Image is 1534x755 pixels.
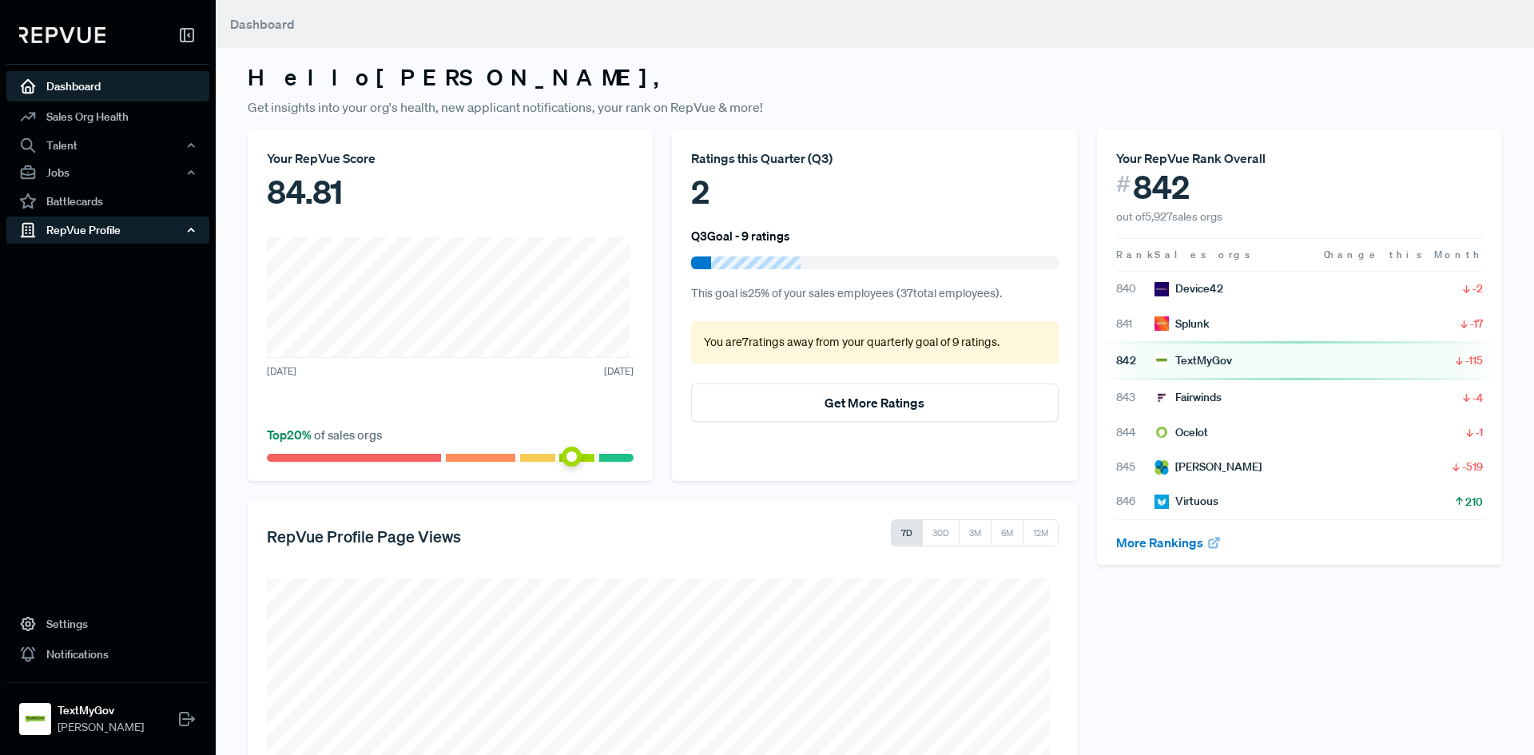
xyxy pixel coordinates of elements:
[1116,168,1131,201] span: #
[1154,424,1208,441] div: Ocelot
[1472,390,1483,406] span: -4
[1116,280,1154,297] span: 840
[1116,150,1266,166] span: Your RepVue Rank Overall
[248,64,1502,91] h3: Hello [PERSON_NAME] ,
[22,706,48,732] img: TextMyGov
[1116,248,1154,262] span: Rank
[1154,459,1262,475] div: [PERSON_NAME]
[691,228,790,243] h6: Q3 Goal - 9 ratings
[1324,248,1483,261] span: Change this Month
[1154,280,1223,297] div: Device42
[6,132,209,159] button: Talent
[267,527,461,546] h5: RepVue Profile Page Views
[1116,209,1222,224] span: out of 5,927 sales orgs
[891,519,923,546] button: 7D
[1154,495,1169,509] img: Virtuous
[58,719,144,736] span: [PERSON_NAME]
[1116,316,1154,332] span: 841
[1116,534,1222,550] a: More Rankings
[1154,353,1169,368] img: TextMyGov
[6,71,209,101] a: Dashboard
[58,702,144,719] strong: TextMyGov
[1154,425,1169,439] img: Ocelot
[1154,248,1253,261] span: Sales orgs
[6,217,209,244] button: RepVue Profile
[1465,494,1483,510] span: 210
[1133,168,1190,206] span: 842
[1154,282,1169,296] img: Device42
[267,427,314,443] span: Top 20 %
[1116,459,1154,475] span: 845
[1154,352,1232,369] div: TextMyGov
[1470,316,1483,332] span: -17
[691,168,1058,216] div: 2
[1116,352,1154,369] span: 842
[991,519,1023,546] button: 6M
[6,159,209,186] button: Jobs
[1462,459,1483,475] span: -519
[1476,424,1483,440] span: -1
[267,364,296,379] span: [DATE]
[1154,460,1169,475] img: Natera
[1116,424,1154,441] span: 844
[230,16,295,32] span: Dashboard
[19,27,105,43] img: RepVue
[1023,519,1059,546] button: 12M
[1465,352,1483,368] span: -115
[6,101,209,132] a: Sales Org Health
[6,639,209,670] a: Notifications
[1154,391,1169,405] img: Fairwinds
[6,609,209,639] a: Settings
[1154,316,1210,332] div: Splunk
[1472,280,1483,296] span: -2
[6,682,209,742] a: TextMyGovTextMyGov[PERSON_NAME]
[604,364,634,379] span: [DATE]
[6,186,209,217] a: Battlecards
[959,519,992,546] button: 3M
[1154,389,1222,406] div: Fairwinds
[267,168,634,216] div: 84.81
[267,149,634,168] div: Your RepVue Score
[1116,493,1154,510] span: 846
[1116,389,1154,406] span: 843
[704,334,1045,352] p: You are 7 ratings away from your quarterly goal of 9 ratings .
[267,427,382,443] span: of sales orgs
[922,519,960,546] button: 30D
[1154,493,1218,510] div: Virtuous
[691,149,1058,168] div: Ratings this Quarter ( Q3 )
[691,285,1058,303] p: This goal is 25 % of your sales employees ( 37 total employees).
[691,383,1058,422] button: Get More Ratings
[1154,316,1169,331] img: Splunk
[248,97,1502,117] p: Get insights into your org's health, new applicant notifications, your rank on RepVue & more!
